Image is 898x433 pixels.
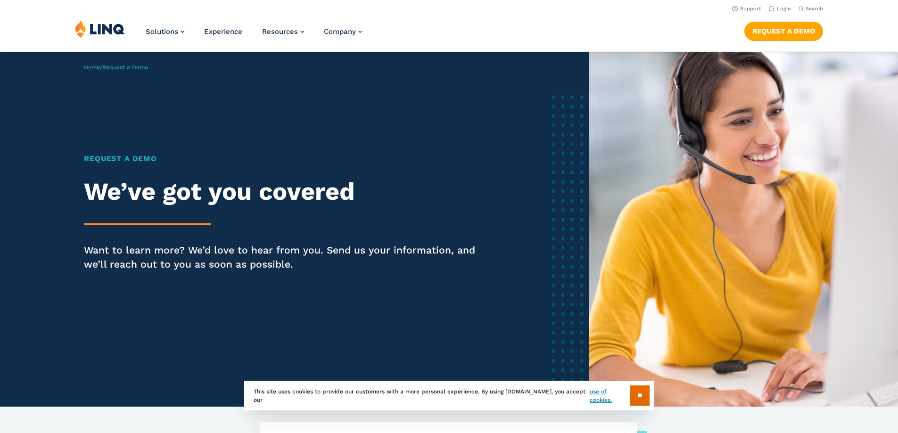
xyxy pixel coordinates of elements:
[146,27,184,36] a: Solutions
[744,20,823,41] nav: Button Navigation
[769,6,791,12] a: Login
[262,27,298,36] span: Resources
[590,387,630,404] a: use of cookies.
[806,6,823,12] span: Search
[75,20,125,38] img: LINQ | K‑12 Software
[84,178,482,206] h2: We’ve got you covered
[799,5,823,12] button: Open Search Bar
[732,6,761,12] a: Support
[204,27,242,36] a: Experience
[324,27,356,36] span: Company
[244,381,654,410] div: This site uses cookies to provide our customers with a more personal experience. By using [DOMAIN...
[84,64,100,71] a: Home
[84,243,482,271] p: Want to learn more? We’d love to hear from you. Send us your information, and we’ll reach out to ...
[84,153,482,164] h1: Request a Demo
[589,52,898,407] img: Female software representative
[324,27,362,36] a: Company
[146,20,362,51] nav: Primary Navigation
[146,27,178,36] span: Solutions
[84,64,148,71] span: /
[744,22,823,41] a: Request a Demo
[102,64,148,71] span: Request a Demo
[262,27,304,36] a: Resources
